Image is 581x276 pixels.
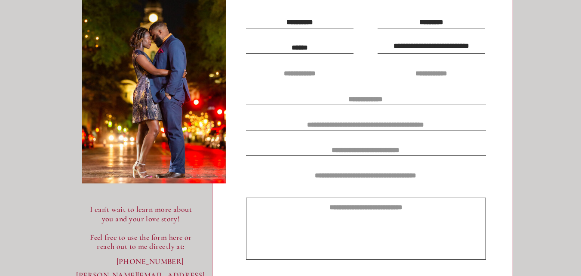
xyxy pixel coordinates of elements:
a: [PHONE_NUMBER] [117,257,165,266]
a: I can't wait to learn more about you and your love story!Feel free to use the form here or reach ... [83,205,199,252]
p: I can't wait to learn more about you and your love story! Feel free to use the form here or reach... [83,205,199,252]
